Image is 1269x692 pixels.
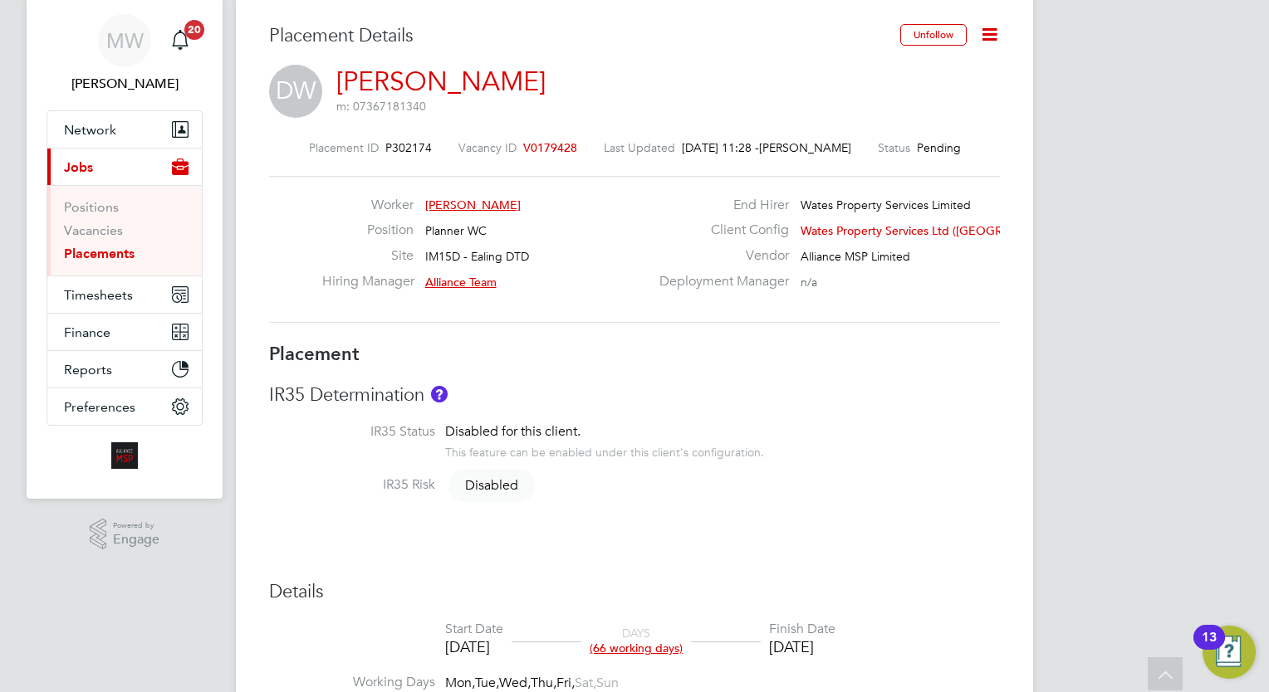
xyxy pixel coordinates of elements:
[682,140,759,155] span: [DATE] 11:28 -
[106,30,144,51] span: MW
[581,626,691,655] div: DAYS
[425,223,487,238] span: Planner WC
[64,246,135,261] a: Placements
[531,675,556,691] span: Thu,
[336,99,426,114] span: m: 07367181340
[917,140,961,155] span: Pending
[458,140,517,155] label: Vacancy ID
[64,287,133,303] span: Timesheets
[649,273,789,290] label: Deployment Manager
[596,675,619,691] span: Sun
[475,675,499,691] span: Tue,
[1203,626,1256,679] button: Open Resource Center, 13 new notifications
[425,275,497,290] span: Alliance Team
[425,197,521,212] span: [PERSON_NAME]
[269,580,1000,604] h3: Details
[269,476,435,494] label: IR35 Risk
[523,140,577,155] span: V0179428
[184,20,204,40] span: 20
[759,140,851,155] span: [PERSON_NAME]
[769,621,835,638] div: Finish Date
[336,66,546,98] a: [PERSON_NAME]
[604,140,675,155] label: Last Updated
[801,197,971,212] span: Wates Property Services Limited
[499,675,531,691] span: Wed,
[448,469,535,502] span: Disabled
[47,442,203,469] a: Go to home page
[900,24,967,46] button: Unfollow
[801,249,910,264] span: Alliance MSP Limited
[64,362,112,378] span: Reports
[47,388,202,425] button: Preferences
[322,273,414,290] label: Hiring Manager
[269,65,322,118] span: DW
[425,249,529,264] span: IM15D - Ealing DTD
[269,343,360,365] b: Placement
[445,675,475,691] span: Mon,
[769,637,835,656] div: [DATE]
[64,324,110,340] span: Finance
[445,441,764,460] div: This feature can be enabled under this client's configuration.
[269,423,435,441] label: IR35 Status
[47,185,202,275] div: Jobs
[269,24,888,48] h3: Placement Details
[309,140,379,155] label: Placement ID
[649,222,789,239] label: Client Config
[575,675,596,691] span: Sat,
[590,641,683,655] span: (66 working days)
[90,519,160,550] a: Powered byEngage
[47,74,203,94] span: Megan Westlotorn
[47,111,202,148] button: Network
[64,399,135,415] span: Preferences
[113,519,159,533] span: Powered by
[445,621,503,638] div: Start Date
[322,247,414,265] label: Site
[47,276,202,313] button: Timesheets
[801,275,817,290] span: n/a
[1202,637,1217,659] div: 13
[47,14,203,94] a: MW[PERSON_NAME]
[64,122,116,138] span: Network
[322,197,414,214] label: Worker
[649,197,789,214] label: End Hirer
[47,351,202,387] button: Reports
[47,149,202,185] button: Jobs
[164,14,197,67] a: 20
[47,314,202,350] button: Finance
[322,222,414,239] label: Position
[878,140,910,155] label: Status
[64,159,93,175] span: Jobs
[801,223,1087,238] span: Wates Property Services Ltd ([GEOGRAPHIC_DATA]…
[431,386,448,402] button: About IR35
[269,383,1000,407] h3: IR35 Determination
[111,442,138,469] img: alliancemsp-logo-retina.png
[113,533,159,547] span: Engage
[649,247,789,265] label: Vendor
[64,199,119,215] a: Positions
[385,140,432,155] span: P302174
[269,674,435,691] label: Working Days
[556,675,575,691] span: Fri,
[64,222,123,238] a: Vacancies
[445,637,503,656] div: [DATE]
[445,423,581,440] span: Disabled for this client.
